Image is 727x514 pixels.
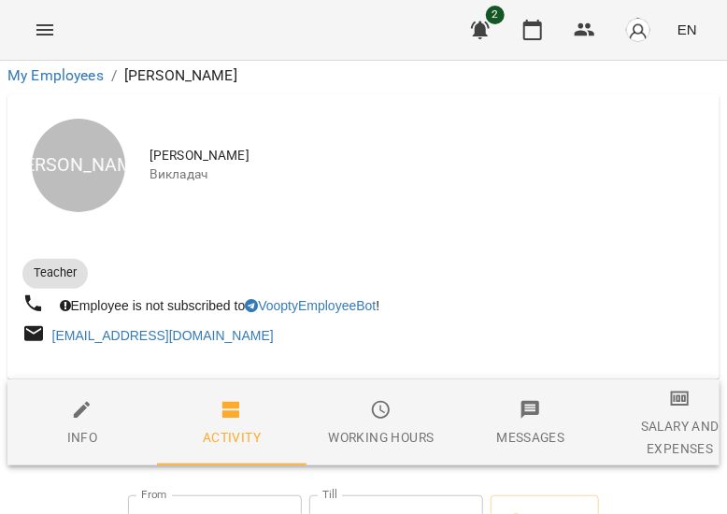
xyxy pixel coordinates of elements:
span: Викладач [150,165,705,184]
div: Info [67,426,98,449]
span: EN [677,20,697,39]
div: Activity [203,426,261,449]
a: [EMAIL_ADDRESS][DOMAIN_NAME] [52,328,274,343]
span: Teacher [22,264,88,281]
a: My Employees [7,66,104,84]
div: [PERSON_NAME] [32,119,125,212]
span: 2 [486,6,505,24]
p: [PERSON_NAME] [124,64,237,87]
button: EN [670,12,705,47]
div: Employee is not subscribed to ! [56,293,384,319]
a: VooptyEmployeeBot [245,298,376,313]
li: / [111,64,117,87]
div: Working hours [328,426,434,449]
img: avatar_s.png [625,17,651,43]
div: Messages [496,426,564,449]
button: Menu [22,7,67,52]
nav: breadcrumb [7,64,720,87]
span: [PERSON_NAME] [150,147,705,165]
